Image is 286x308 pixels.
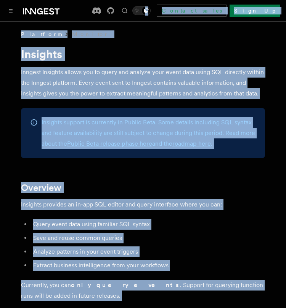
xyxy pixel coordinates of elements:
p: Insights support is currently in Public Beta. Some details including SQL syntax and feature avail... [42,117,256,149]
a: Public Beta release phase here [67,140,152,147]
strong: only query events [71,281,180,289]
p: Currently, you can . Support for querying function runs will be added in future releases. [21,280,265,301]
p: Insights provides an in-app SQL editor and query interface where you can: [21,199,265,210]
li: Save and reuse common queries [31,233,265,243]
li: Analyze patterns in your event triggers [31,246,265,257]
li: Query event data using familiar SQL syntax [31,219,265,230]
h1: Insights [21,47,265,61]
li: Extract business intelligence from your workflows [31,260,265,271]
a: Contact sales [157,5,227,17]
button: Find something... [120,6,129,15]
button: Toggle navigation [6,6,15,15]
a: Sign Up [230,5,280,17]
a: roadmap here [172,140,211,147]
a: Monitor [72,30,108,38]
button: Toggle dark mode [132,6,151,15]
p: Inngest Insights allows you to query and analyze your event data using SQL directly within the In... [21,67,265,99]
span: Platform [21,30,61,38]
a: Overview [21,183,61,193]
